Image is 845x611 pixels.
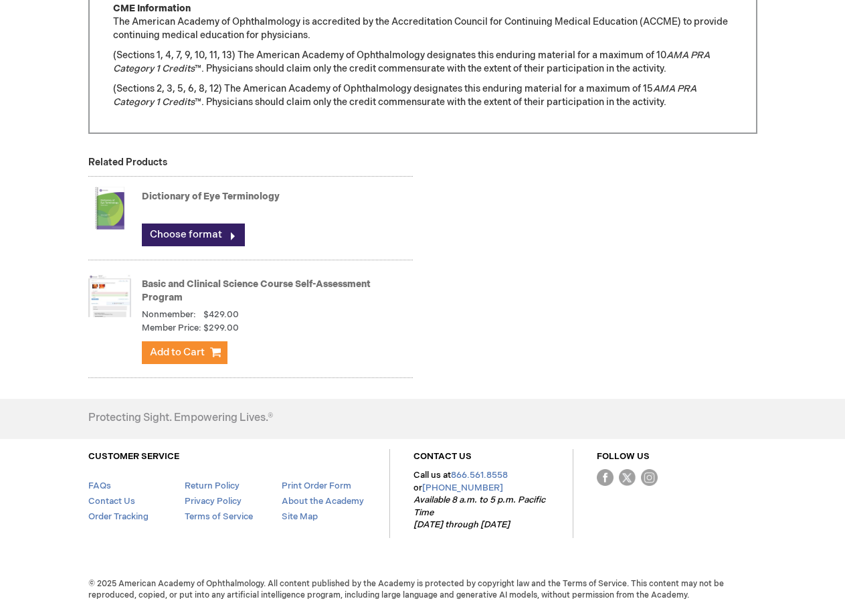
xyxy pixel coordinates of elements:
[641,469,658,486] img: instagram
[185,481,240,491] a: Return Policy
[185,511,253,522] a: Terms of Service
[113,3,191,14] strong: CME Information
[78,578,767,601] span: © 2025 American Academy of Ophthalmology. All content published by the Academy is protected by co...
[142,309,196,321] strong: Nonmember:
[88,181,131,235] img: Dictionary of Eye Terminology
[413,451,472,462] a: CONTACT US
[422,483,503,493] a: [PHONE_NUMBER]
[142,191,280,202] a: Dictionary of Eye Terminology
[88,496,135,507] a: Contact Us
[619,469,636,486] img: Twitter
[88,412,273,424] h4: Protecting Sight. Empowering Lives.®
[282,481,351,491] a: Print Order Form
[88,511,149,522] a: Order Tracking
[597,469,614,486] img: Facebook
[282,511,318,522] a: Site Map
[142,341,227,364] button: Add to Cart
[113,2,733,42] p: The American Academy of Ophthalmology is accredited by the Accreditation Council for Continuing M...
[597,451,650,462] a: FOLLOW US
[282,496,364,507] a: About the Academy
[451,470,508,481] a: 866.561.8558
[185,496,242,507] a: Privacy Policy
[150,346,205,359] span: Add to Cart
[203,322,239,335] span: $299.00
[113,82,733,109] p: (Sections 2, 3, 5, 6, 8, 12) The American Academy of Ophthalmology designates this enduring mater...
[88,451,179,462] a: CUSTOMER SERVICE
[88,157,167,168] strong: Related Products
[142,322,201,335] strong: Member Price:
[142,278,371,303] a: Basic and Clinical Science Course Self-Assessment Program
[113,49,733,76] p: (Sections 1, 4, 7, 9, 10, 11, 13) The American Academy of Ophthalmology designates this enduring ...
[142,224,245,246] a: Choose format
[88,481,111,491] a: FAQs
[413,495,545,530] em: Available 8 a.m. to 5 p.m. Pacific Time [DATE] through [DATE]
[88,269,131,323] img: Basic and Clinical Science Course Self-Assessment Program
[203,309,239,320] span: $429.00
[413,469,549,531] p: Call us at or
